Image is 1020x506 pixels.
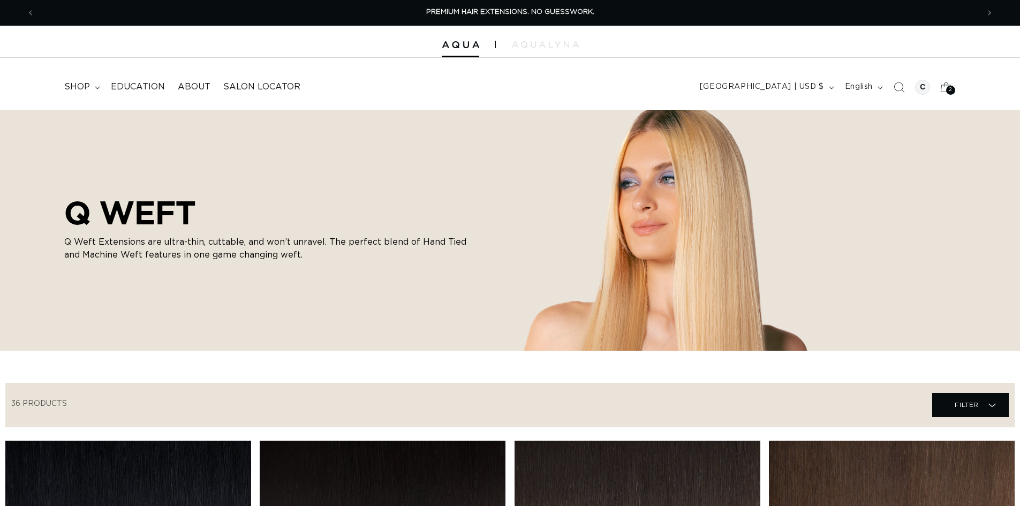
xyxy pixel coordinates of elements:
[426,9,594,16] span: PREMIUM HAIR EXTENSIONS. NO GUESSWORK.
[64,194,471,231] h2: Q WEFT
[693,77,838,97] button: [GEOGRAPHIC_DATA] | USD $
[887,75,911,99] summary: Search
[442,41,479,49] img: Aqua Hair Extensions
[178,81,210,93] span: About
[955,395,979,415] span: Filter
[223,81,300,93] span: Salon Locator
[932,393,1009,417] summary: Filter
[838,77,887,97] button: English
[700,81,824,93] span: [GEOGRAPHIC_DATA] | USD $
[64,236,471,261] p: Q Weft Extensions are ultra-thin, cuttable, and won’t unravel. The perfect blend of Hand Tied and...
[949,86,953,95] span: 2
[64,81,90,93] span: shop
[978,3,1001,23] button: Next announcement
[171,75,217,99] a: About
[217,75,307,99] a: Salon Locator
[512,41,579,48] img: aqualyna.com
[19,3,42,23] button: Previous announcement
[845,81,873,93] span: English
[11,400,67,407] span: 36 products
[58,75,104,99] summary: shop
[111,81,165,93] span: Education
[104,75,171,99] a: Education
